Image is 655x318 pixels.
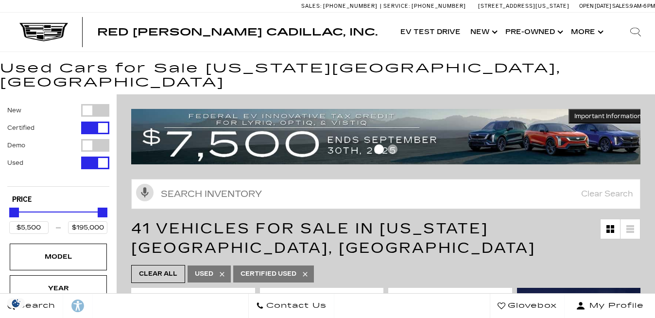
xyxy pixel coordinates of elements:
a: Service: [PHONE_NUMBER] [380,3,468,9]
img: Opt-Out Icon [5,298,27,308]
svg: Click to toggle on voice search [136,184,154,201]
a: EV Test Drive [396,13,465,52]
input: Search Inventory [131,179,640,209]
button: Open user profile menu [565,294,655,318]
div: Filter by Vehicle Type [7,104,109,186]
span: Used [195,268,213,280]
span: 9 AM-6 PM [630,3,655,9]
div: YearYear [10,275,107,301]
a: Red [PERSON_NAME] Cadillac, Inc. [97,27,378,37]
span: My Profile [586,299,644,313]
span: Red [PERSON_NAME] Cadillac, Inc. [97,26,378,38]
span: Contact Us [264,299,327,313]
input: Minimum [9,221,49,234]
div: ModelModel [10,244,107,270]
button: Important Information [569,109,647,124]
img: vrp-tax-ending-august-version [131,109,647,164]
section: Click to Open Cookie Consent Modal [5,298,27,308]
label: Demo [7,141,25,150]
span: Open [DATE] [579,3,611,9]
div: Maximum Price [98,208,107,217]
a: Contact Us [248,294,334,318]
button: More [566,13,606,52]
div: Year [34,283,83,294]
span: [PHONE_NUMBER] [412,3,466,9]
span: Clear All [139,268,177,280]
label: Certified [7,123,34,133]
a: Glovebox [490,294,565,318]
span: Service: [383,3,410,9]
img: Cadillac Dark Logo with Cadillac White Text [19,23,68,41]
label: New [7,106,21,115]
span: Sales: [612,3,630,9]
span: Sales: [301,3,322,9]
div: Minimum Price [9,208,19,217]
h5: Price [12,195,104,204]
label: Used [7,158,23,168]
div: Price [9,204,107,234]
span: Go to slide 1 [374,144,384,154]
span: [PHONE_NUMBER] [323,3,378,9]
a: Pre-Owned [500,13,566,52]
div: Model [34,251,83,262]
span: 41 Vehicles for Sale in [US_STATE][GEOGRAPHIC_DATA], [GEOGRAPHIC_DATA] [131,220,535,257]
span: Certified Used [241,268,296,280]
span: Glovebox [505,299,557,313]
span: Search [15,299,55,313]
a: Sales: [PHONE_NUMBER] [301,3,380,9]
a: New [465,13,500,52]
span: Go to slide 2 [388,144,397,154]
span: Important Information [574,112,641,120]
input: Maximum [68,221,107,234]
a: [STREET_ADDRESS][US_STATE] [478,3,569,9]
